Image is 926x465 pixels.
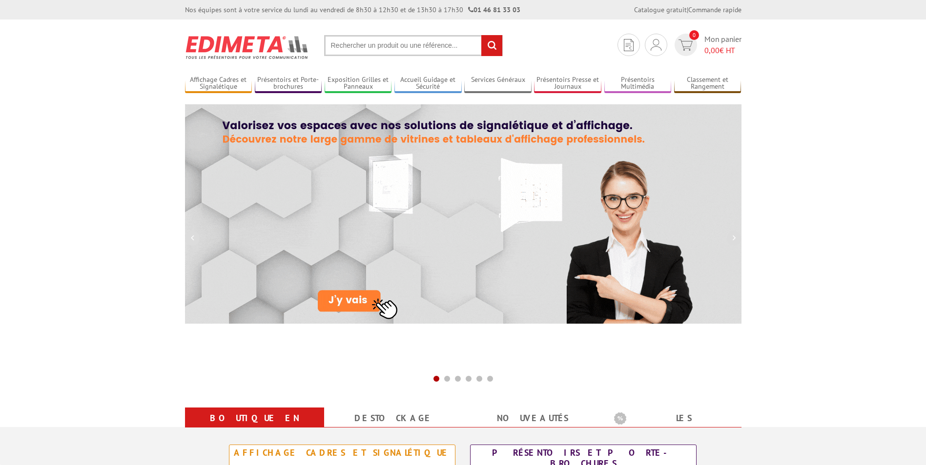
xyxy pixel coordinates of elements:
a: Exposition Grilles et Panneaux [325,76,392,92]
a: Destockage [336,409,452,427]
a: Commande rapide [688,5,741,14]
img: devis rapide [624,39,634,51]
a: Présentoirs Presse et Journaux [534,76,601,92]
span: € HT [704,45,741,56]
a: nouveautés [475,409,591,427]
span: 0,00 [704,45,720,55]
span: Mon panier [704,34,741,56]
a: Présentoirs et Porte-brochures [255,76,322,92]
div: | [634,5,741,15]
img: devis rapide [679,39,693,51]
a: Boutique en ligne [197,409,312,445]
a: Catalogue gratuit [634,5,687,14]
img: Présentoir, panneau, stand - Edimeta - PLV, affichage, mobilier bureau, entreprise [185,29,309,65]
strong: 01 46 81 33 03 [468,5,520,14]
div: Nos équipes sont à votre service du lundi au vendredi de 8h30 à 12h30 et de 13h30 à 17h30 [185,5,520,15]
input: rechercher [481,35,502,56]
a: Présentoirs Multimédia [604,76,672,92]
span: 0 [689,30,699,40]
a: Services Généraux [464,76,532,92]
input: Rechercher un produit ou une référence... [324,35,503,56]
a: devis rapide 0 Mon panier 0,00€ HT [672,34,741,56]
b: Les promotions [614,409,736,429]
a: Les promotions [614,409,730,445]
a: Accueil Guidage et Sécurité [394,76,462,92]
div: Affichage Cadres et Signalétique [232,447,453,458]
img: devis rapide [651,39,661,51]
a: Classement et Rangement [674,76,741,92]
a: Affichage Cadres et Signalétique [185,76,252,92]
